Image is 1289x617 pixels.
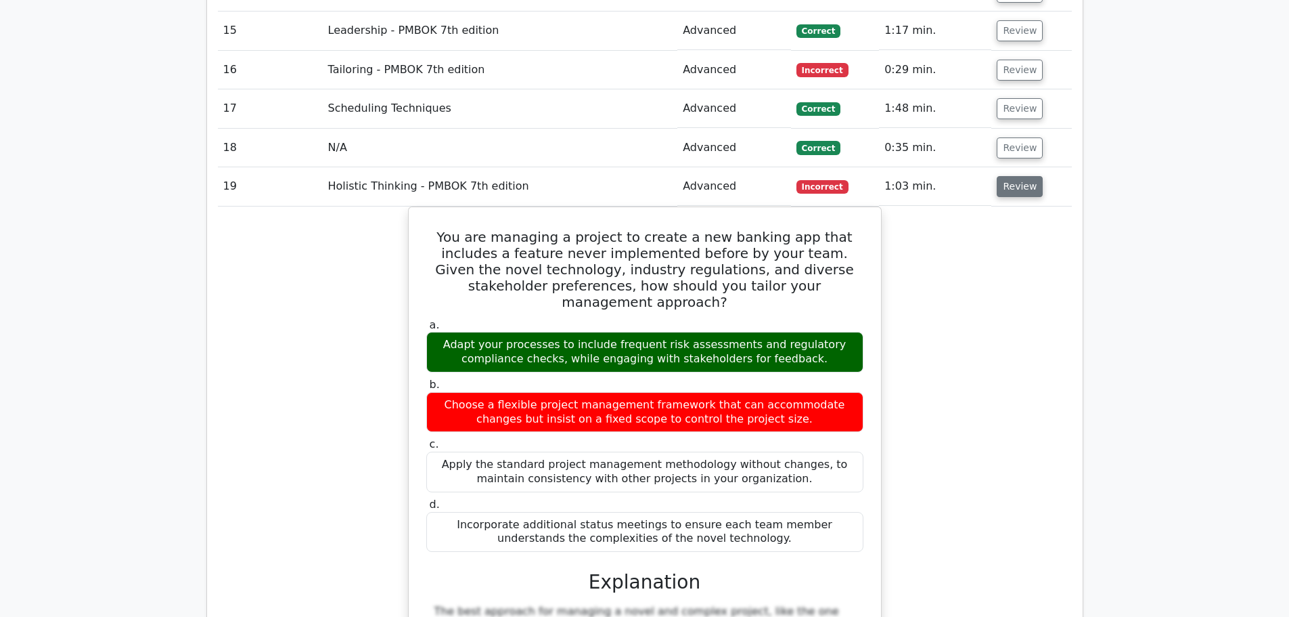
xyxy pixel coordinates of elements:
[677,129,791,167] td: Advanced
[218,129,323,167] td: 18
[677,89,791,128] td: Advanced
[796,180,849,194] span: Incorrect
[997,176,1043,197] button: Review
[426,332,863,373] div: Adapt your processes to include frequent risk assessments and regulatory compliance checks, while...
[997,98,1043,119] button: Review
[879,89,991,128] td: 1:48 min.
[323,167,678,206] td: Holistic Thinking - PMBOK 7th edition
[879,129,991,167] td: 0:35 min.
[426,512,863,553] div: Incorporate additional status meetings to ensure each team member understands the complexities of...
[879,167,991,206] td: 1:03 min.
[425,229,865,310] h5: You are managing a project to create a new banking app that includes a feature never implemented ...
[323,51,678,89] td: Tailoring - PMBOK 7th edition
[218,89,323,128] td: 17
[323,129,678,167] td: N/A
[430,498,440,511] span: d.
[796,102,840,116] span: Correct
[426,452,863,492] div: Apply the standard project management methodology without changes, to maintain consistency with o...
[796,24,840,38] span: Correct
[997,137,1043,158] button: Review
[879,51,991,89] td: 0:29 min.
[677,51,791,89] td: Advanced
[323,12,678,50] td: Leadership - PMBOK 7th edition
[430,438,439,450] span: c.
[218,51,323,89] td: 16
[677,12,791,50] td: Advanced
[879,12,991,50] td: 1:17 min.
[323,89,678,128] td: Scheduling Techniques
[997,20,1043,41] button: Review
[430,378,440,391] span: b.
[430,318,440,331] span: a.
[426,392,863,433] div: Choose a flexible project management framework that can accommodate changes but insist on a fixed...
[218,167,323,206] td: 19
[677,167,791,206] td: Advanced
[796,141,840,154] span: Correct
[997,60,1043,81] button: Review
[434,571,855,594] h3: Explanation
[796,63,849,77] span: Incorrect
[218,12,323,50] td: 15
